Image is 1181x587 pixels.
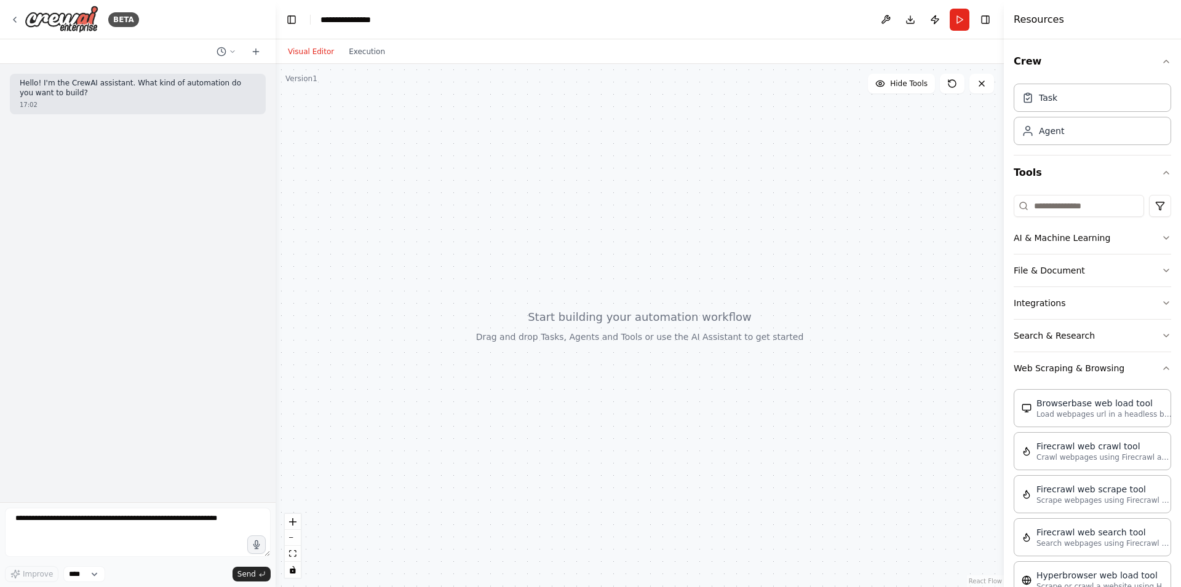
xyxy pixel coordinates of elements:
[5,566,58,582] button: Improve
[285,514,301,530] button: zoom in
[1036,397,1172,409] div: Browserbase web load tool
[1036,452,1172,462] p: Crawl webpages using Firecrawl and return the contents
[1036,495,1172,505] p: Scrape webpages using Firecrawl and return the contents
[1014,287,1171,319] button: Integrations
[1022,489,1032,499] img: FirecrawlScrapeWebsiteTool
[233,567,271,581] button: Send
[280,44,341,59] button: Visual Editor
[1022,532,1032,542] img: FirecrawlSearchTool
[212,44,241,59] button: Switch to previous chat
[285,562,301,578] button: toggle interactivity
[1014,320,1171,352] button: Search & Research
[1039,92,1057,104] div: Task
[1036,409,1172,419] p: Load webpages url in a headless browser using Browserbase and return the contents
[341,44,392,59] button: Execution
[1036,526,1172,538] div: Firecrawl web search tool
[1036,483,1172,495] div: Firecrawl web scrape tool
[285,514,301,578] div: React Flow controls
[20,79,256,98] p: Hello! I'm the CrewAI assistant. What kind of automation do you want to build?
[285,74,317,84] div: Version 1
[1014,254,1171,286] button: File & Document
[283,11,300,28] button: Hide left sidebar
[1022,403,1032,413] img: BrowserbaseLoadTool
[23,569,53,579] span: Improve
[1014,79,1171,155] div: Crew
[1022,446,1032,456] img: FirecrawlCrawlWebsiteTool
[1014,156,1171,190] button: Tools
[1014,352,1171,384] button: Web Scraping & Browsing
[285,546,301,562] button: fit view
[1022,575,1032,585] img: HyperbrowserLoadTool
[237,569,256,579] span: Send
[890,79,928,89] span: Hide Tools
[247,535,266,554] button: Click to speak your automation idea
[25,6,98,33] img: Logo
[868,74,935,93] button: Hide Tools
[1014,44,1171,79] button: Crew
[1036,569,1172,581] div: Hyperbrowser web load tool
[977,11,994,28] button: Hide right sidebar
[1039,125,1064,137] div: Agent
[1014,222,1171,254] button: AI & Machine Learning
[246,44,266,59] button: Start a new chat
[969,578,1002,585] a: React Flow attribution
[20,100,256,109] div: 17:02
[285,530,301,546] button: zoom out
[1036,538,1172,548] p: Search webpages using Firecrawl and return the results
[1014,12,1064,27] h4: Resources
[320,14,380,26] nav: breadcrumb
[1036,440,1172,452] div: Firecrawl web crawl tool
[108,12,139,27] div: BETA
